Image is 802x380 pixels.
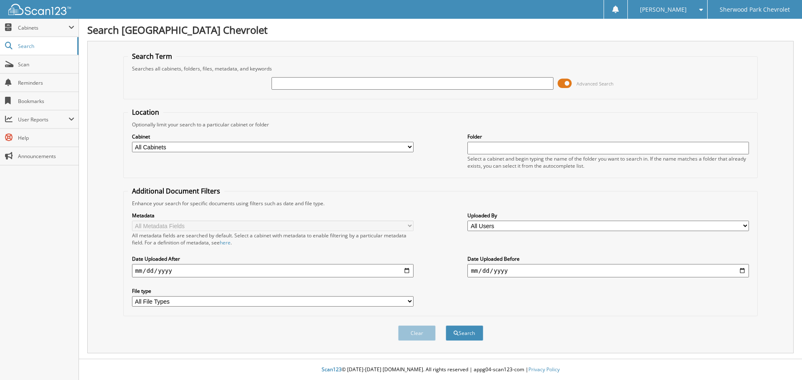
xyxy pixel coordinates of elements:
span: [PERSON_NAME] [640,7,687,12]
span: Advanced Search [576,81,614,87]
h1: Search [GEOGRAPHIC_DATA] Chevrolet [87,23,794,37]
label: Date Uploaded Before [467,255,749,262]
span: Search [18,43,73,50]
button: Search [446,325,483,341]
span: Sherwood Park Chevrolet [720,7,790,12]
span: Announcements [18,153,74,160]
label: Metadata [132,212,414,219]
span: Help [18,134,74,141]
div: Enhance your search for specific documents using filters such as date and file type. [128,200,754,207]
legend: Additional Document Filters [128,186,224,196]
iframe: Chat Widget [760,340,802,380]
span: Cabinets [18,24,69,31]
img: scan123-logo-white.svg [8,4,71,15]
span: Reminders [18,79,74,86]
a: Privacy Policy [528,366,560,373]
legend: Location [128,108,163,117]
input: start [132,264,414,277]
label: File type [132,287,414,294]
span: Bookmarks [18,98,74,105]
span: Scan123 [322,366,342,373]
span: User Reports [18,116,69,123]
input: end [467,264,749,277]
label: Cabinet [132,133,414,140]
div: © [DATE]-[DATE] [DOMAIN_NAME]. All rights reserved | appg04-scan123-com | [79,360,802,380]
button: Clear [398,325,436,341]
label: Uploaded By [467,212,749,219]
div: Select a cabinet and begin typing the name of the folder you want to search in. If the name match... [467,155,749,169]
legend: Search Term [128,52,176,61]
label: Folder [467,133,749,140]
label: Date Uploaded After [132,255,414,262]
span: Scan [18,61,74,68]
div: All metadata fields are searched by default. Select a cabinet with metadata to enable filtering b... [132,232,414,246]
div: Optionally limit your search to a particular cabinet or folder [128,121,754,128]
div: Searches all cabinets, folders, files, metadata, and keywords [128,65,754,72]
a: here [220,239,231,246]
